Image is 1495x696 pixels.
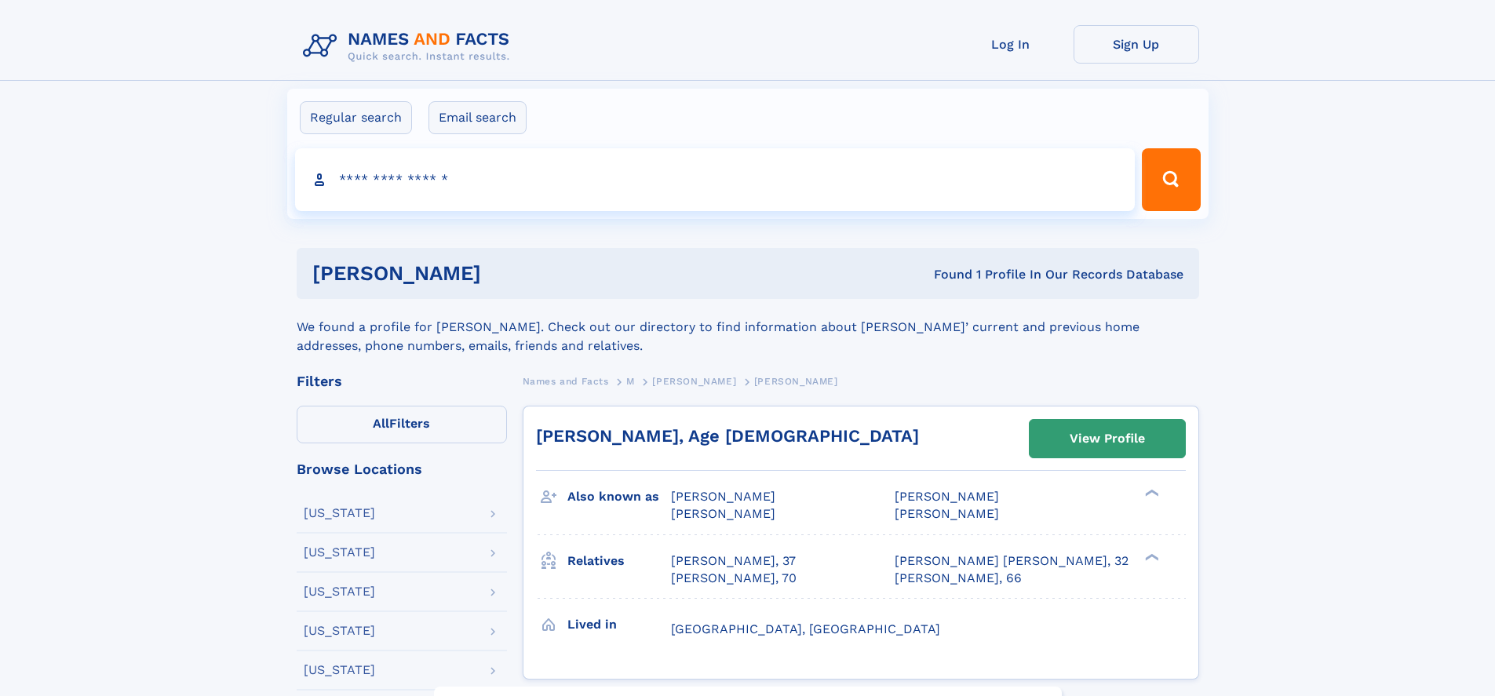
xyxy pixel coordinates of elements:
div: ❯ [1141,552,1160,562]
h3: Relatives [567,548,671,574]
span: [PERSON_NAME] [754,376,838,387]
button: Search Button [1142,148,1200,211]
h1: [PERSON_NAME] [312,264,708,283]
a: [PERSON_NAME], 66 [895,570,1022,587]
span: [PERSON_NAME] [895,506,999,521]
a: [PERSON_NAME], Age [DEMOGRAPHIC_DATA] [536,426,919,446]
a: Log In [948,25,1074,64]
a: Sign Up [1074,25,1199,64]
span: [PERSON_NAME] [652,376,736,387]
a: [PERSON_NAME] [PERSON_NAME], 32 [895,552,1129,570]
div: ❯ [1141,488,1160,498]
a: [PERSON_NAME], 70 [671,570,797,587]
input: search input [295,148,1136,211]
a: [PERSON_NAME] [652,371,736,391]
label: Email search [428,101,527,134]
div: View Profile [1070,421,1145,457]
h3: Lived in [567,611,671,638]
span: [GEOGRAPHIC_DATA], [GEOGRAPHIC_DATA] [671,621,940,636]
a: M [626,371,635,391]
div: [US_STATE] [304,585,375,598]
a: [PERSON_NAME], 37 [671,552,796,570]
div: Found 1 Profile In Our Records Database [707,266,1183,283]
span: [PERSON_NAME] [671,506,775,521]
div: [US_STATE] [304,546,375,559]
a: Names and Facts [523,371,609,391]
div: Browse Locations [297,462,507,476]
span: [PERSON_NAME] [671,489,775,504]
label: Filters [297,406,507,443]
div: We found a profile for [PERSON_NAME]. Check out our directory to find information about [PERSON_N... [297,299,1199,355]
a: View Profile [1030,420,1185,457]
div: [US_STATE] [304,625,375,637]
span: M [626,376,635,387]
div: [US_STATE] [304,664,375,676]
span: All [373,416,389,431]
h3: Also known as [567,483,671,510]
span: [PERSON_NAME] [895,489,999,504]
div: Filters [297,374,507,388]
div: [US_STATE] [304,507,375,519]
img: Logo Names and Facts [297,25,523,67]
label: Regular search [300,101,412,134]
